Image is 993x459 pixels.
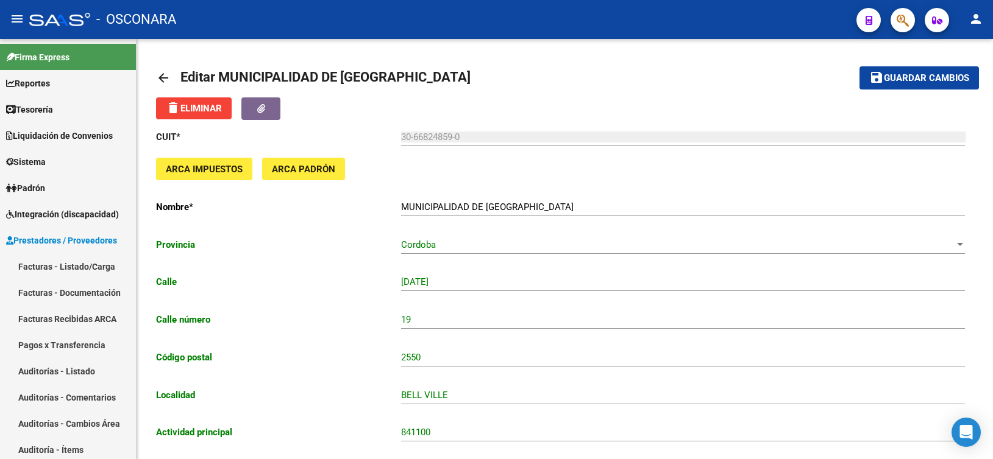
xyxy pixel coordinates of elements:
[6,51,69,64] span: Firma Express
[96,6,176,33] span: - OSCONARA
[156,238,401,251] p: Provincia
[6,208,119,221] span: Integración (discapacidad)
[166,100,180,115] mat-icon: delete
[884,73,969,84] span: Guardar cambios
[156,351,401,364] p: Código postal
[156,71,171,85] mat-icon: arrow_back
[6,77,50,90] span: Reportes
[166,164,243,175] span: ARCA Impuestos
[6,103,53,116] span: Tesorería
[166,103,222,114] span: Eliminar
[869,70,884,85] mat-icon: save
[6,234,117,247] span: Prestadores / Proveedores
[6,155,46,169] span: Sistema
[156,158,252,180] button: ARCA Impuestos
[262,158,345,180] button: ARCA Padrón
[156,130,401,144] p: CUIT
[969,12,983,26] mat-icon: person
[156,388,401,402] p: Localidad
[6,181,45,195] span: Padrón
[156,426,401,439] p: Actividad principal
[180,69,471,85] span: Editar MUNICIPALIDAD DE [GEOGRAPHIC_DATA]
[156,275,401,289] p: Calle
[860,66,979,89] button: Guardar cambios
[10,12,24,26] mat-icon: menu
[952,418,981,447] div: Open Intercom Messenger
[6,129,113,142] span: Liquidación de Convenios
[401,239,436,250] span: Cordoba
[156,97,232,119] button: Eliminar
[156,200,401,214] p: Nombre
[156,313,401,326] p: Calle número
[272,164,335,175] span: ARCA Padrón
